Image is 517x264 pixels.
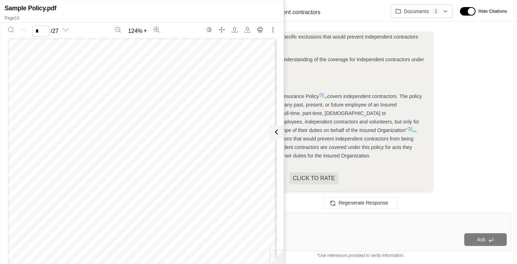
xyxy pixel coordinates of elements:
button: Documents1 [391,5,453,18]
button: Open file [229,24,240,35]
button: Switch to the dark theme [203,24,215,35]
div: Edit Title [207,7,385,18]
h2: Sample Policy.pdf [5,3,56,13]
span: Hide Citations [478,8,507,14]
span: document. After reviewing the exclusions, I don't see any specific exclusions that would prevent ... [221,25,418,48]
span: Ask [477,237,485,242]
button: Print [254,24,266,35]
div: *Use references provided to verify information. [210,251,511,258]
button: Ask [464,233,507,246]
span: Yes, the Aspen Apex Cyber Insurance Policy [221,93,319,99]
span: / 27 [51,27,58,35]
button: Full screen [216,24,227,35]
button: Search [5,24,17,35]
button: Previous page [18,24,29,35]
button: Regenerate Response [324,197,397,208]
span: Documents [404,8,429,15]
button: Zoom in [151,24,162,35]
button: Zoom out [112,24,124,35]
button: More actions [267,24,279,35]
span: Regenerate Response [338,200,388,206]
input: Enter a page number [32,25,49,37]
span: . There are no specific exclusions that would prevent independent contractors from being covered.... [221,127,417,159]
span: Okay, I think I have a good understanding of the coverage for independent contractors under this ... [221,57,424,71]
span: 124 % [128,27,142,35]
span: covers independent contractors. The policy defines "Insured" to include "any past, present, or fu... [221,93,422,133]
button: Next page [60,24,71,35]
span: CLICK TO RATE [289,172,338,184]
button: Download [242,24,253,35]
button: Zoom document [125,25,150,37]
p: Page 10 [5,15,279,21]
span: 1 [432,8,440,15]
